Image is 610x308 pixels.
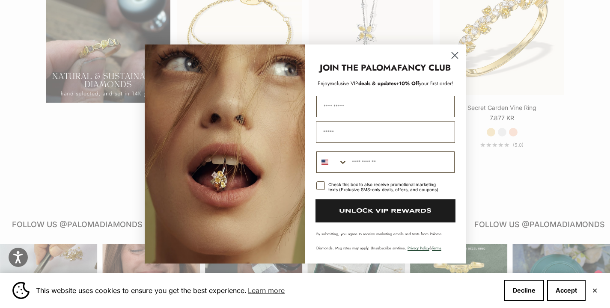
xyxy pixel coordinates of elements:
button: UNLOCK VIP REWARDS [315,199,455,222]
strong: FANCY CLUB [397,62,451,74]
button: Close [592,288,598,293]
span: This website uses cookies to ensure you get the best experience. [36,284,497,297]
input: Email [316,121,455,143]
span: + your first order! [396,80,453,87]
span: exclusive VIP [330,80,358,87]
button: Search Countries [317,152,348,172]
span: 10% Off [399,80,419,87]
input: Phone Number [348,152,454,172]
div: Check this box to also receive promotional marketing texts (Exclusive SMS-only deals, offers, and... [328,182,444,192]
img: Loading... [145,44,305,264]
button: Decline [504,280,544,301]
span: Enjoy [318,80,330,87]
button: Accept [547,280,586,301]
p: By submitting, you agree to receive marketing emails and texts from Paloma Diamonds. Msg rates ma... [316,231,455,251]
img: Cookie banner [12,282,30,299]
strong: JOIN THE PALOMA [320,62,397,74]
button: Close dialog [447,48,462,63]
a: Privacy Policy [408,245,429,251]
img: United States [321,159,328,166]
a: Terms [432,245,441,251]
a: Learn more [247,284,286,297]
span: & . [408,245,443,251]
input: First Name [316,96,455,117]
span: deals & updates [330,80,396,87]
